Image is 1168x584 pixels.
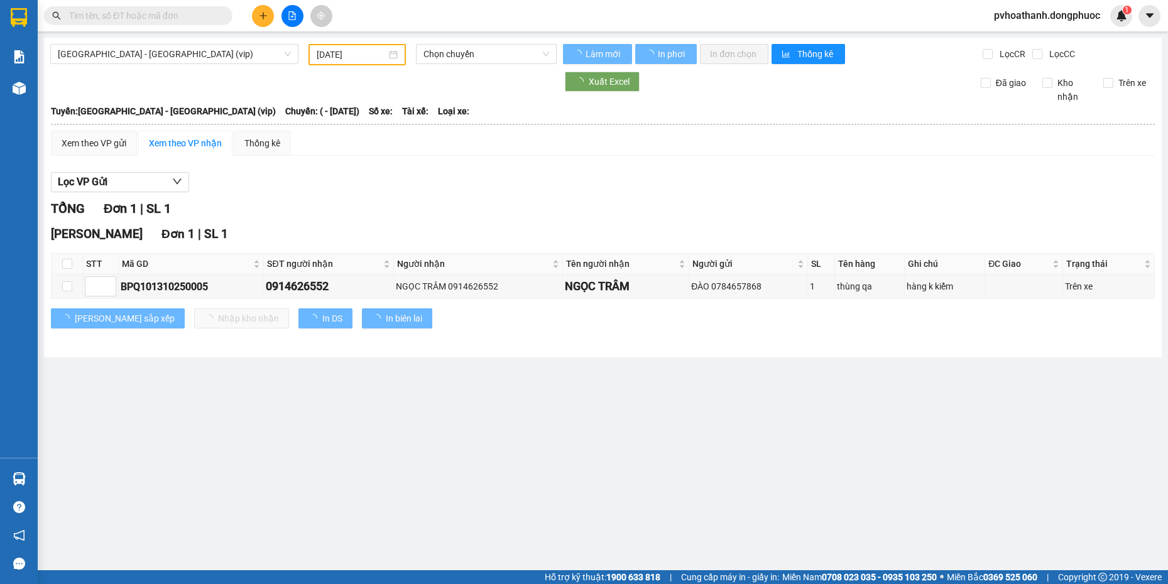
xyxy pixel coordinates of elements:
button: Lọc VP Gửi [51,172,189,192]
strong: 0708 023 035 - 0935 103 250 [822,572,937,582]
span: | [140,201,143,216]
button: In đơn chọn [700,44,768,64]
span: loading [573,50,584,58]
td: NGỌC TRÂM [563,274,689,299]
button: plus [252,5,274,27]
span: Miền Nam [782,570,937,584]
span: Trên xe [1113,76,1151,90]
span: bar-chart [782,50,792,60]
span: TỔNG [51,201,85,216]
div: Trên xe [1065,279,1152,293]
span: Đơn 1 [104,201,137,216]
span: question-circle [13,501,25,513]
input: 12/10/2025 [317,48,386,62]
input: Tìm tên, số ĐT hoặc mã đơn [69,9,217,23]
span: aim [317,11,325,20]
span: Hỗ trợ kỹ thuật: [545,570,660,584]
th: Tên hàng [835,254,905,274]
span: loading [372,314,386,323]
strong: 1900 633 818 [606,572,660,582]
span: Hồ Chí Minh - Tây Ninh (vip) [58,45,291,63]
span: file-add [288,11,297,20]
b: Tuyến: [GEOGRAPHIC_DATA] - [GEOGRAPHIC_DATA] (vip) [51,106,276,116]
span: Số xe: [369,104,393,118]
span: loading [575,77,589,86]
span: caret-down [1144,10,1155,21]
span: loading [308,314,322,323]
button: file-add [281,5,303,27]
span: SL 1 [204,227,228,241]
td: BPQ101310250005 [119,274,264,299]
span: down [172,176,182,187]
button: [PERSON_NAME] sắp xếp [51,308,185,328]
img: warehouse-icon [13,472,26,485]
span: | [1047,570,1049,584]
span: Người gửi [692,257,795,271]
div: hàng k kiểm [907,279,983,293]
span: Đã giao [991,76,1031,90]
span: Xuất Excel [589,75,630,89]
span: In biên lai [386,311,422,325]
img: logo-vxr [11,8,27,27]
span: loading [645,50,656,58]
span: pvhoathanh.dongphuoc [984,8,1110,23]
button: Làm mới [563,44,632,64]
span: Tài xế: [402,104,428,118]
button: Xuất Excel [565,72,640,92]
sup: 1 [1123,6,1132,14]
span: SĐT người nhận [267,257,380,271]
span: Mã GD [122,257,251,271]
span: plus [259,11,268,20]
span: Thống kê [797,47,835,61]
td: 0914626552 [264,274,393,299]
div: thùng qa [837,279,902,293]
div: NGỌC TRÂM 0914626552 [396,279,560,293]
span: message [13,558,25,570]
span: ⚪️ [940,575,944,580]
span: Loại xe: [438,104,469,118]
span: Lọc CC [1044,47,1077,61]
span: loading [61,314,75,323]
span: Người nhận [397,257,550,271]
span: | [670,570,672,584]
div: Xem theo VP nhận [149,136,222,150]
button: caret-down [1138,5,1160,27]
th: STT [83,254,119,274]
span: Miền Bắc [947,570,1037,584]
span: In phơi [658,47,687,61]
button: Nhập kho nhận [194,308,289,328]
span: Lọc CR [995,47,1027,61]
div: 0914626552 [266,278,391,295]
button: In DS [298,308,352,328]
span: [PERSON_NAME] [51,227,143,241]
button: aim [310,5,332,27]
span: Làm mới [586,47,622,61]
span: Chuyến: ( - [DATE]) [285,104,359,118]
img: icon-new-feature [1116,10,1127,21]
div: 1 [810,279,832,293]
span: Lọc VP Gửi [58,174,107,190]
th: Ghi chú [905,254,985,274]
span: Cung cấp máy in - giấy in: [681,570,779,584]
span: search [52,11,61,20]
span: notification [13,529,25,541]
span: Kho nhận [1052,76,1094,104]
img: warehouse-icon [13,82,26,95]
strong: 0369 525 060 [983,572,1037,582]
span: Chọn chuyến [423,45,549,63]
div: NGỌC TRÂM [565,278,687,295]
button: In biên lai [362,308,432,328]
span: Đơn 1 [161,227,195,241]
span: SL 1 [146,201,171,216]
span: ĐC Giao [988,257,1050,271]
div: ĐÀO 0784657868 [691,279,805,293]
img: solution-icon [13,50,26,63]
span: 1 [1125,6,1129,14]
span: [PERSON_NAME] sắp xếp [75,311,175,325]
button: In phơi [635,44,697,64]
span: copyright [1098,573,1107,581]
span: Trạng thái [1066,257,1142,271]
span: Tên người nhận [566,257,676,271]
div: Thống kê [244,136,280,150]
span: In DS [322,311,342,325]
